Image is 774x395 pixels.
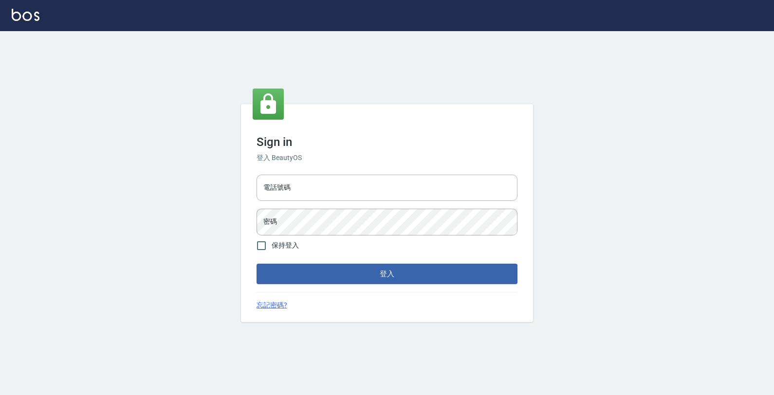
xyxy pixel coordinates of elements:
span: 保持登入 [272,240,299,251]
a: 忘記密碼? [257,300,287,310]
img: Logo [12,9,39,21]
h6: 登入 BeautyOS [257,153,517,163]
button: 登入 [257,264,517,284]
h3: Sign in [257,135,517,149]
